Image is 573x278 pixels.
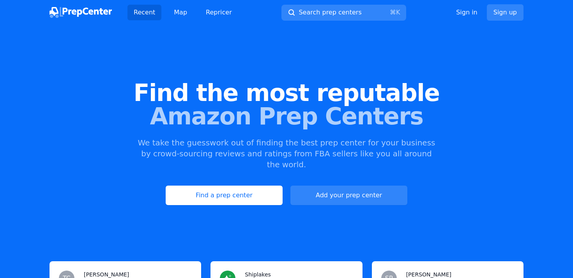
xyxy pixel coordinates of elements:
a: Sign in [456,8,477,17]
img: PrepCenter [50,7,112,18]
button: Search prep centers⌘K [281,5,406,21]
a: Recent [127,5,161,20]
a: Find a prep center [166,186,283,205]
span: Amazon Prep Centers [12,104,561,128]
a: Repricer [200,5,238,20]
a: Add your prep center [290,186,407,205]
kbd: ⌘ [390,9,396,16]
span: Find the most reputable [12,81,561,104]
a: Map [168,5,193,20]
p: We take the guesswork out of finding the best prep center for your business by crowd-sourcing rev... [137,137,436,170]
span: Search prep centers [299,8,361,17]
a: Sign up [487,4,523,21]
kbd: K [396,9,400,16]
